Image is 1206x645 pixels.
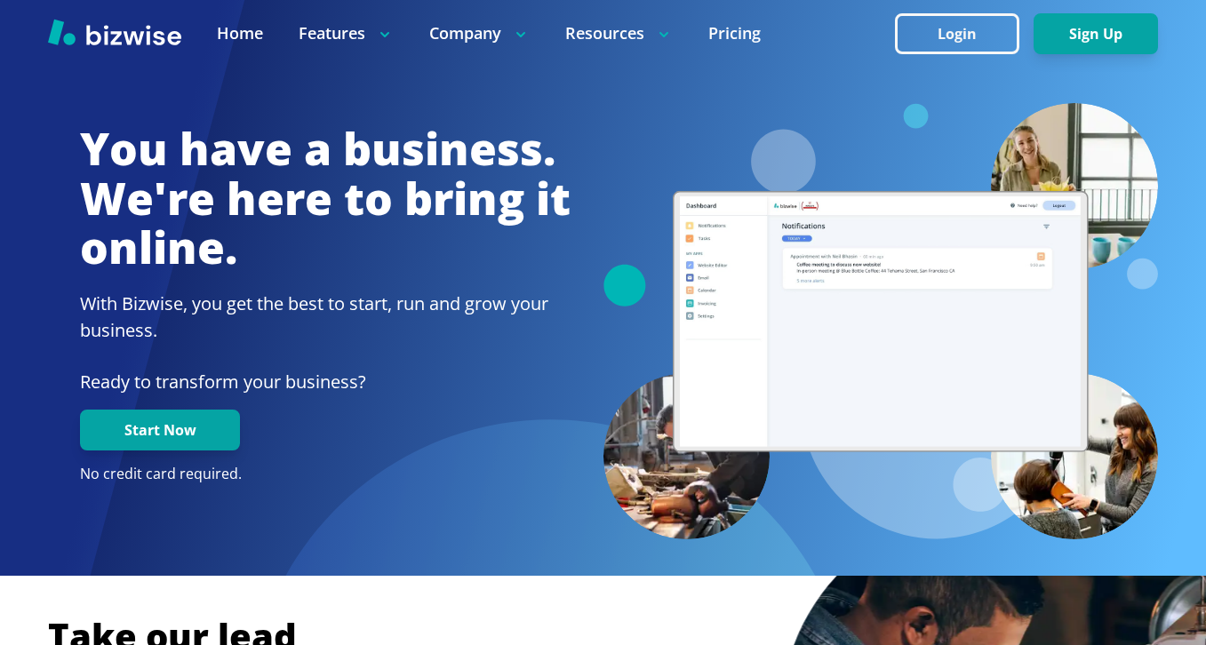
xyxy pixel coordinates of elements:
img: Bizwise Logo [48,19,181,45]
button: Sign Up [1034,13,1158,54]
p: Company [429,22,530,44]
a: Start Now [80,422,240,439]
a: Pricing [708,22,761,44]
h1: You have a business. We're here to bring it online. [80,124,571,273]
h2: With Bizwise, you get the best to start, run and grow your business. [80,291,571,344]
button: Start Now [80,410,240,450]
a: Sign Up [1034,26,1158,43]
p: Resources [565,22,673,44]
p: No credit card required. [80,465,571,484]
button: Login [895,13,1019,54]
a: Home [217,22,263,44]
p: Ready to transform your business? [80,369,571,395]
a: Login [895,26,1034,43]
p: Features [299,22,394,44]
